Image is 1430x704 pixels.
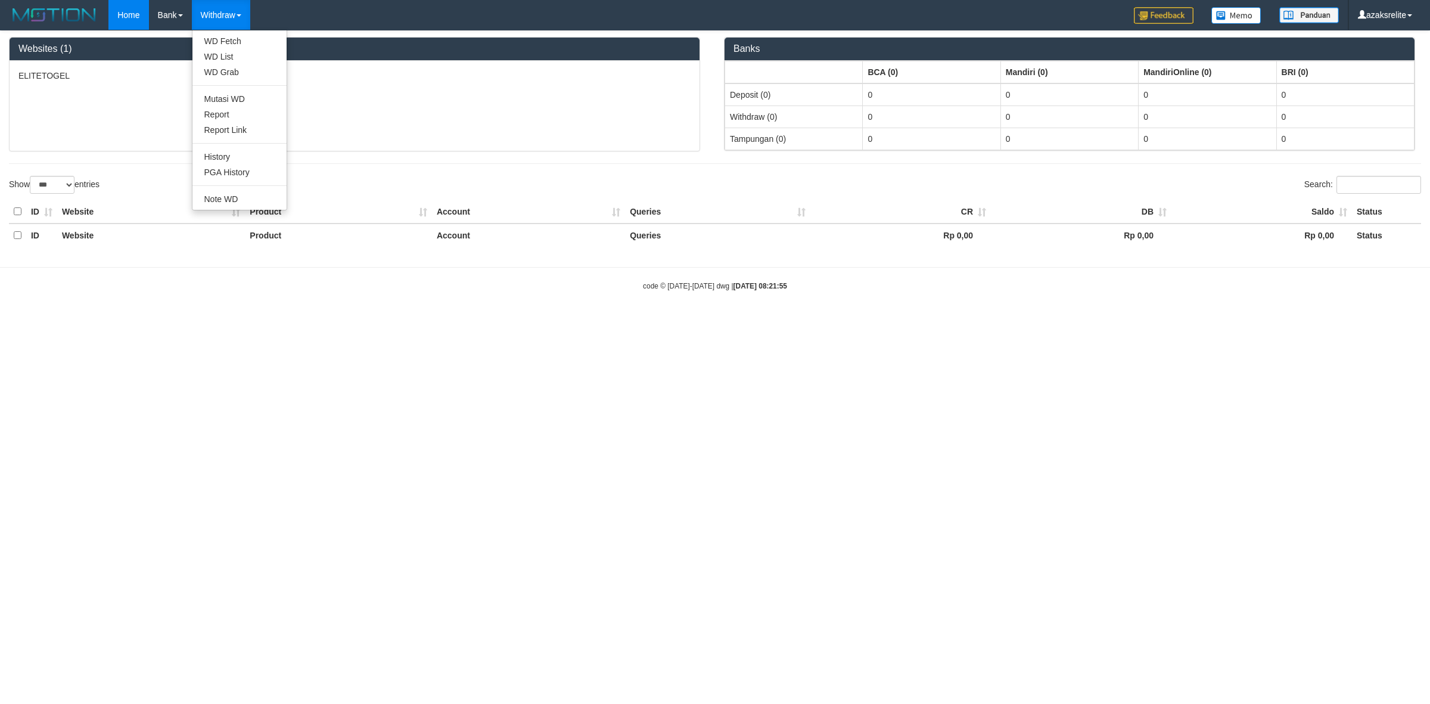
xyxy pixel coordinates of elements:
[1211,7,1261,24] img: Button%20Memo.svg
[1304,176,1421,194] label: Search:
[1276,106,1414,128] td: 0
[432,224,625,247] th: Account
[863,83,1000,106] td: 0
[192,107,287,122] a: Report
[192,165,287,180] a: PGA History
[625,224,810,247] th: Queries
[30,176,74,194] select: Showentries
[1276,128,1414,150] td: 0
[863,128,1000,150] td: 0
[1134,7,1193,24] img: Feedback.jpg
[245,224,432,247] th: Product
[1279,7,1339,23] img: panduan.png
[863,106,1000,128] td: 0
[643,282,787,290] small: code © [DATE]-[DATE] dwg |
[725,83,863,106] td: Deposit (0)
[725,128,863,150] td: Tampungan (0)
[1171,200,1352,224] th: Saldo
[1000,61,1138,83] th: Group: activate to sort column ascending
[1352,200,1421,224] th: Status
[192,91,287,107] a: Mutasi WD
[18,44,691,54] h3: Websites (1)
[1000,128,1138,150] td: 0
[725,106,863,128] td: Withdraw (0)
[245,200,432,224] th: Product
[810,200,991,224] th: CR
[991,200,1171,224] th: DB
[18,70,691,82] p: ELITETOGEL
[991,224,1171,247] th: Rp 0,00
[1352,224,1421,247] th: Status
[625,200,810,224] th: Queries
[192,191,287,207] a: Note WD
[192,122,287,138] a: Report Link
[57,224,245,247] th: Website
[192,33,287,49] a: WD Fetch
[9,176,100,194] label: Show entries
[1139,83,1276,106] td: 0
[192,49,287,64] a: WD List
[432,200,625,224] th: Account
[1171,224,1352,247] th: Rp 0,00
[1276,61,1414,83] th: Group: activate to sort column ascending
[725,61,863,83] th: Group: activate to sort column ascending
[1276,83,1414,106] td: 0
[26,224,57,247] th: ID
[863,61,1000,83] th: Group: activate to sort column ascending
[26,200,57,224] th: ID
[1139,106,1276,128] td: 0
[57,200,245,224] th: Website
[192,64,287,80] a: WD Grab
[810,224,991,247] th: Rp 0,00
[192,149,287,165] a: History
[1000,106,1138,128] td: 0
[1000,83,1138,106] td: 0
[733,282,787,290] strong: [DATE] 08:21:55
[9,6,100,24] img: MOTION_logo.png
[733,44,1406,54] h3: Banks
[1139,61,1276,83] th: Group: activate to sort column ascending
[1139,128,1276,150] td: 0
[1336,176,1421,194] input: Search:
